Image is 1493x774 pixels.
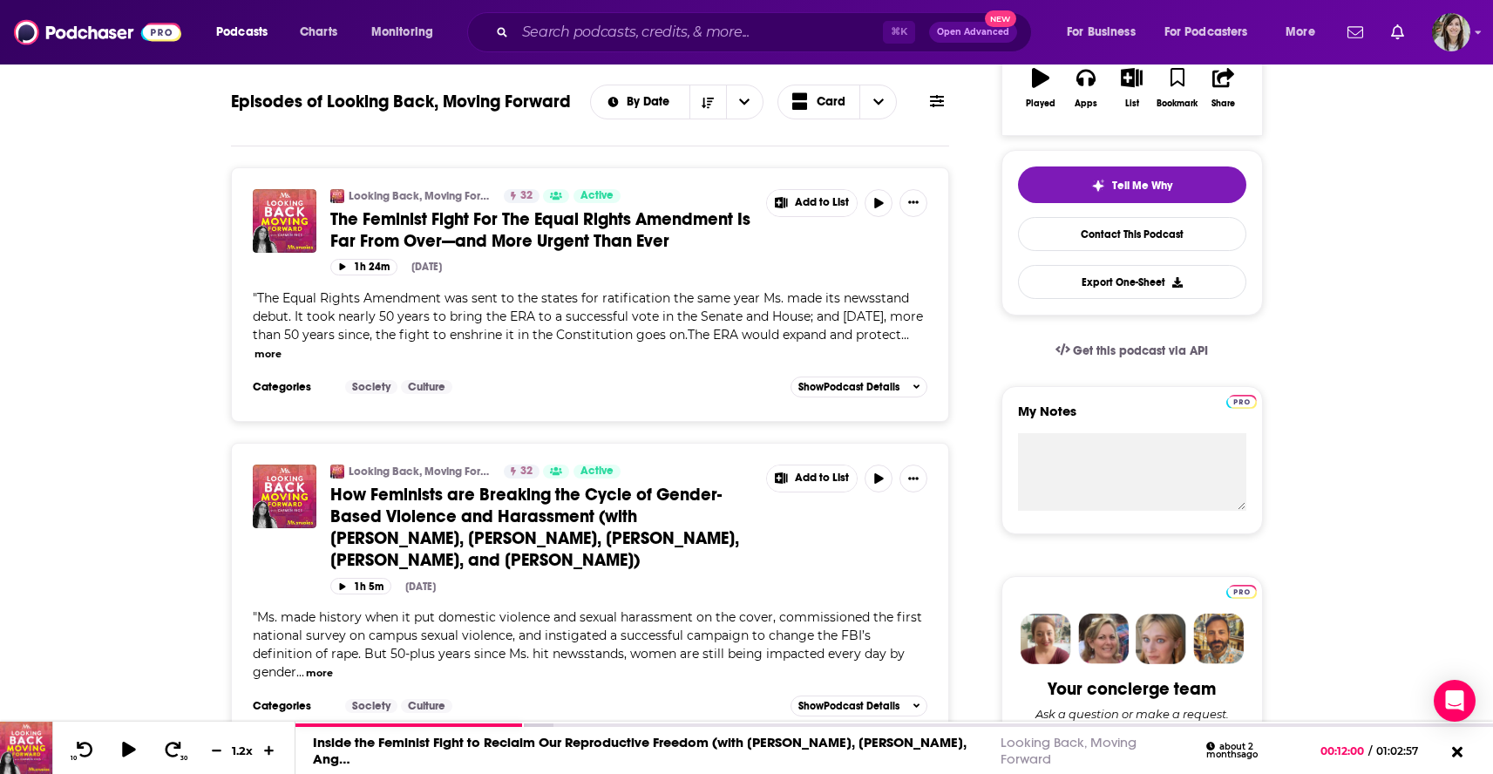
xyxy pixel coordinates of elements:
[253,465,316,528] img: How Feminists are Breaking the Cycle of Gender-Based Violence and Harassment (with Ellen Sweet, J...
[883,21,915,44] span: ⌘ K
[1432,13,1470,51] button: Show profile menu
[67,740,100,762] button: 10
[1164,20,1248,44] span: For Podcasters
[228,743,258,757] div: 1.2 x
[1434,680,1476,722] div: Open Intercom Messenger
[689,85,726,119] button: Sort Direction
[791,696,928,716] button: ShowPodcast Details
[1035,707,1229,721] div: Ask a question or make a request.
[777,85,898,119] h2: Choose View
[1384,17,1411,47] a: Show notifications dropdown
[726,85,763,119] button: open menu
[929,22,1017,43] button: Open AdvancedNew
[1226,392,1257,409] a: Pro website
[1018,217,1246,251] a: Contact This Podcast
[1340,17,1370,47] a: Show notifications dropdown
[253,380,331,394] h3: Categories
[580,187,614,205] span: Active
[798,700,899,712] span: Show Podcast Details
[349,189,492,203] a: Looking Back, Moving Forward
[180,755,187,762] span: 30
[1018,166,1246,203] button: tell me why sparkleTell Me Why
[345,380,397,394] a: Society
[1286,20,1315,44] span: More
[1067,20,1136,44] span: For Business
[1153,18,1273,46] button: open menu
[515,18,883,46] input: Search podcasts, credits, & more...
[899,465,927,492] button: Show More Button
[300,20,337,44] span: Charts
[899,189,927,217] button: Show More Button
[573,189,621,203] a: Active
[1125,98,1139,109] div: List
[411,261,442,273] div: [DATE]
[937,28,1009,37] span: Open Advanced
[349,465,492,479] a: Looking Back, Moving Forward
[253,699,331,713] h3: Categories
[590,85,763,119] h2: Choose List sort
[798,381,899,393] span: Show Podcast Details
[1372,744,1435,757] span: 01:02:57
[204,18,290,46] button: open menu
[330,208,754,252] a: The Feminist Fight For The Equal Rights Amendment Is Far From Over—and More Urgent Than Ever
[330,484,754,571] a: How Feminists are Breaking the Cycle of Gender-Based Violence and Harassment (with [PERSON_NAME],...
[288,18,348,46] a: Charts
[1048,678,1216,700] div: Your concierge team
[504,465,540,479] a: 32
[330,465,344,479] a: Looking Back, Moving Forward
[1226,582,1257,599] a: Pro website
[1432,13,1470,51] img: User Profile
[1078,614,1129,664] img: Barbara Profile
[158,740,191,762] button: 30
[1018,403,1246,433] label: My Notes
[573,465,621,479] a: Active
[345,699,397,713] a: Society
[330,578,391,594] button: 1h 5m
[1432,13,1470,51] span: Logged in as devinandrade
[1063,57,1109,119] button: Apps
[1026,98,1055,109] div: Played
[1018,57,1063,119] button: Played
[1200,57,1245,119] button: Share
[231,91,571,112] h1: Episodes of Looking Back, Moving Forward
[1226,585,1257,599] img: Podchaser Pro
[1112,179,1172,193] span: Tell Me Why
[791,377,928,397] button: ShowPodcast Details
[1136,614,1186,664] img: Jules Profile
[1021,614,1071,664] img: Sydney Profile
[1320,744,1368,757] span: 00:12:00
[767,190,858,216] button: Show More Button
[627,96,675,108] span: By Date
[580,463,614,480] span: Active
[330,189,344,203] img: Looking Back, Moving Forward
[795,196,849,209] span: Add to List
[296,664,304,680] span: ...
[330,259,397,275] button: 1h 24m
[1042,329,1223,372] a: Get this podcast via API
[767,465,858,492] button: Show More Button
[71,755,77,762] span: 10
[330,208,750,252] span: The Feminist Fight For The Equal Rights Amendment Is Far From Over—and More Urgent Than Ever
[817,96,845,108] span: Card
[1226,395,1257,409] img: Podchaser Pro
[1211,98,1235,109] div: Share
[1109,57,1154,119] button: List
[371,20,433,44] span: Monitoring
[1001,734,1137,767] a: Looking Back, Moving Forward
[253,290,923,343] span: "
[253,189,316,253] img: The Feminist Fight For The Equal Rights Amendment Is Far From Over—and More Urgent Than Ever
[401,699,452,713] a: Culture
[484,12,1048,52] div: Search podcasts, credits, & more...
[14,16,181,49] img: Podchaser - Follow, Share and Rate Podcasts
[901,327,909,343] span: ...
[359,18,456,46] button: open menu
[313,734,967,767] a: Inside the Feminist Fight to Reclaim Our Reproductive Freedom (with [PERSON_NAME], [PERSON_NAME],...
[254,347,282,362] button: more
[1193,614,1244,664] img: Jon Profile
[253,609,922,680] span: Ms. made history when it put domestic violence and sexual harassment on the cover, commissioned t...
[330,484,739,571] span: How Feminists are Breaking the Cycle of Gender-Based Violence and Harassment (with [PERSON_NAME],...
[520,463,533,480] span: 32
